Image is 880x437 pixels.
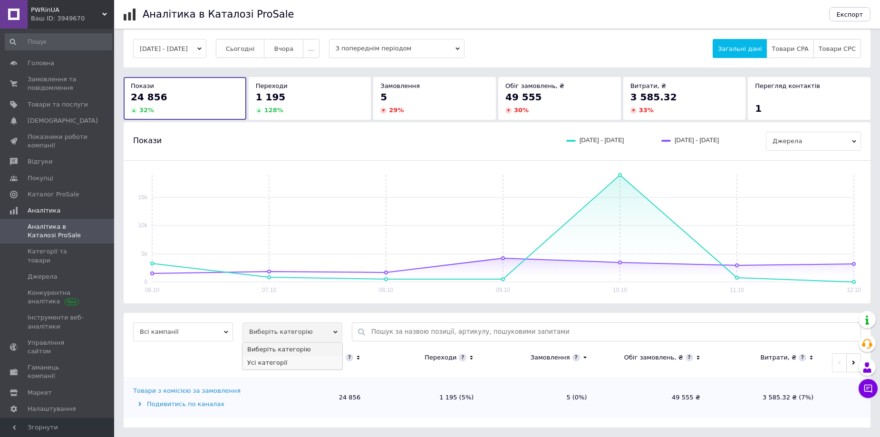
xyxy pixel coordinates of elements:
text: 08.10 [379,287,393,293]
span: Товари CPA [772,45,808,52]
li: Усі категорії [242,356,342,369]
span: Вчора [274,45,293,52]
input: Пошук за назвою позиції, артикулу, пошуковими запитами [371,323,856,341]
span: Головна [28,59,54,68]
div: Товари з комісією за замовлення [133,387,241,395]
button: Чат з покупцем [859,379,878,398]
span: Експорт [837,11,863,18]
span: Маркет [28,388,52,397]
div: Витрати, ₴ [760,353,796,362]
span: 29 % [389,107,404,114]
span: 1 195 [256,91,286,103]
text: 12.10 [847,287,861,293]
span: Категорії та товари [28,247,88,264]
div: Ваш ID: 3949670 [31,14,114,23]
span: Сьогодні [226,45,255,52]
button: Загальні дані [713,39,767,58]
span: Джерела [28,272,57,281]
span: Показники роботи компанії [28,133,88,150]
text: 11.10 [730,287,744,293]
span: 3 585.32 [630,91,677,103]
span: Переходи [256,82,288,89]
div: Обіг замовлень, ₴ [624,353,683,362]
span: Виберіть категорію [242,322,342,341]
span: Аналітика в Каталозі ProSale [28,223,88,240]
span: 32 % [139,107,154,114]
span: Покази [131,82,154,89]
button: Сьогодні [216,39,265,58]
span: Конкурентна аналітика [28,289,88,306]
text: 10.10 [613,287,627,293]
span: З попереднім періодом [329,39,464,58]
span: 30 % [514,107,529,114]
span: Каталог ProSale [28,190,79,199]
span: 1 [755,103,762,114]
td: 3 585.32 ₴ (7%) [710,377,823,418]
span: 33 % [639,107,654,114]
text: 15k [138,194,148,201]
div: Переходи [425,353,456,362]
button: ... [303,39,319,58]
span: Джерела [766,132,861,151]
span: Замовлення та повідомлення [28,75,88,92]
button: Товари CPA [766,39,813,58]
span: [DEMOGRAPHIC_DATA] [28,117,98,125]
span: 24 856 [131,91,167,103]
text: 07.10 [262,287,276,293]
span: Замовлення [380,82,420,89]
td: 5 (0%) [483,377,596,418]
text: 10k [138,222,148,229]
span: Покази [133,136,162,146]
span: ... [308,45,314,52]
span: Загальні дані [718,45,762,52]
div: Подивитись по каналах [133,400,254,408]
button: [DATE] - [DATE] [133,39,206,58]
span: Гаманець компанії [28,363,88,380]
span: PWRinUA [31,6,102,14]
span: Інструменти веб-аналітики [28,313,88,330]
text: 06.10 [145,287,159,293]
h1: Аналітика в Каталозі ProSale [143,9,294,20]
span: Покупці [28,174,53,183]
button: Вчора [264,39,303,58]
span: 5 [380,91,387,103]
button: Експорт [829,7,871,21]
li: Виберіть категорію [242,343,342,356]
span: 49 555 [505,91,542,103]
span: Перегляд контактів [755,82,820,89]
span: Аналітика [28,206,60,215]
span: Обіг замовлень, ₴ [505,82,564,89]
span: Витрати, ₴ [630,82,667,89]
span: Товари CPC [819,45,856,52]
span: Налаштування [28,405,76,413]
span: Всі кампанії [133,322,233,341]
td: 49 555 ₴ [597,377,710,418]
input: Пошук [5,33,112,50]
text: 0 [144,279,147,285]
text: 09.10 [496,287,510,293]
td: 24 856 [257,377,370,418]
div: Замовлення [531,353,570,362]
text: 5k [141,251,148,257]
td: 1 195 (5%) [370,377,483,418]
span: Товари та послуги [28,100,88,109]
span: Відгуки [28,157,52,166]
button: Товари CPC [813,39,861,58]
span: Управління сайтом [28,339,88,356]
span: 128 % [264,107,283,114]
